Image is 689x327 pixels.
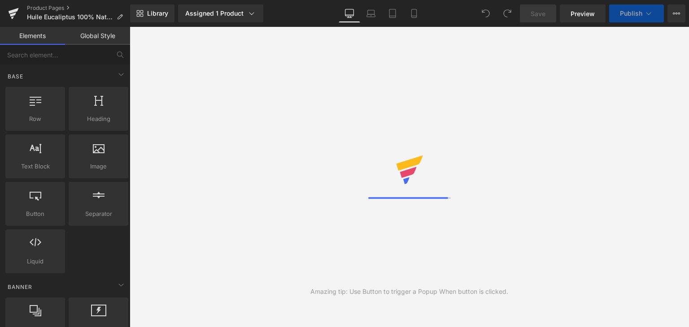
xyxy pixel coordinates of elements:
a: New Library [130,4,174,22]
span: Text Block [8,162,62,171]
span: Liquid [8,257,62,266]
span: Image [71,162,126,171]
span: Button [8,209,62,219]
a: Product Pages [27,4,130,12]
span: Library [147,9,168,17]
a: Mobile [403,4,425,22]
button: More [667,4,685,22]
span: Base [7,72,24,81]
button: Undo [477,4,495,22]
span: Separator [71,209,126,219]
span: Heading [71,114,126,124]
span: Publish [620,10,642,17]
button: Redo [498,4,516,22]
div: Amazing tip: Use Button to trigger a Popup When button is clicked. [310,287,508,297]
button: Publish [609,4,664,22]
span: Huile Eucaliptus 100% Naturelle Pure [27,13,113,21]
a: Global Style [65,27,130,45]
a: Preview [560,4,606,22]
span: Preview [571,9,595,18]
span: Row [8,114,62,124]
div: Assigned 1 Product [185,9,256,18]
a: Laptop [360,4,382,22]
a: Tablet [382,4,403,22]
a: Desktop [339,4,360,22]
span: Save [531,9,545,18]
span: Banner [7,283,33,291]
